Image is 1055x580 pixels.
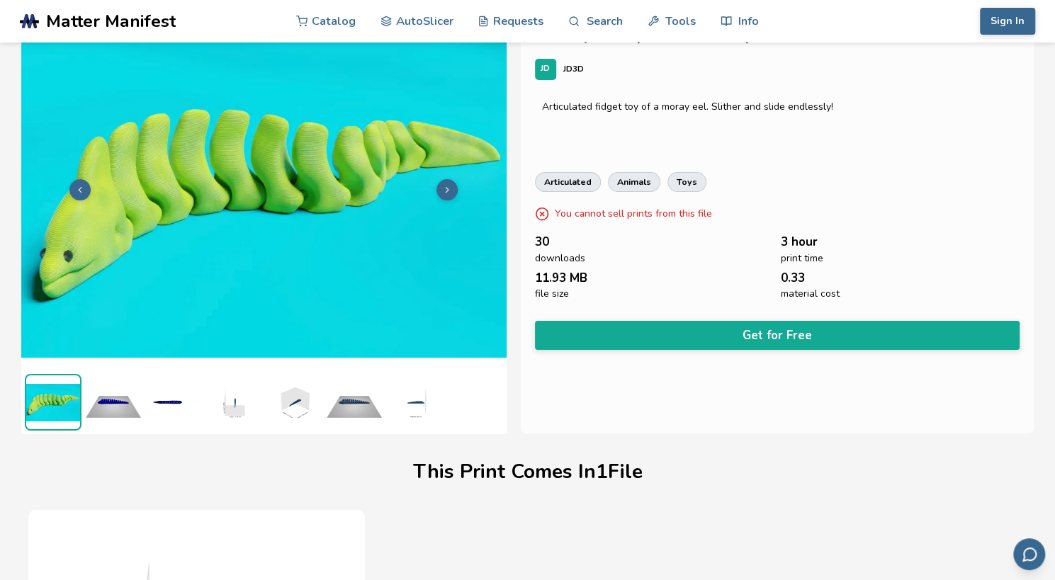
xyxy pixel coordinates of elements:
[326,374,383,431] img: 1_Print_Preview
[1013,538,1045,570] button: Send feedback via email
[413,461,643,483] h1: This Print Comes In 1 File
[535,288,569,300] span: file size
[667,172,706,192] a: toys
[781,271,805,285] span: 0.33
[781,253,823,264] span: print time
[386,374,443,431] img: 1_3D_Dimensions
[535,271,587,285] span: 11.93 MB
[980,8,1035,35] button: Sign In
[781,288,840,300] span: material cost
[535,253,585,264] span: downloads
[535,321,1020,350] button: Get for Free
[535,172,601,192] a: articulated
[46,11,176,31] span: Matter Manifest
[535,23,1020,45] h1: Moray Eel (Articulated)
[555,206,712,221] p: You cannot sell prints from this file
[266,374,322,431] img: 1_3D_Dimensions
[205,374,262,431] img: 1_3D_Dimensions
[542,101,1013,113] div: Articulated fidget toy of a moray eel. Slither and slide endlessly!
[608,172,660,192] a: animals
[563,62,584,76] p: JD3D
[535,235,549,249] span: 30
[541,64,550,74] span: JD
[781,235,818,249] span: 3 hour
